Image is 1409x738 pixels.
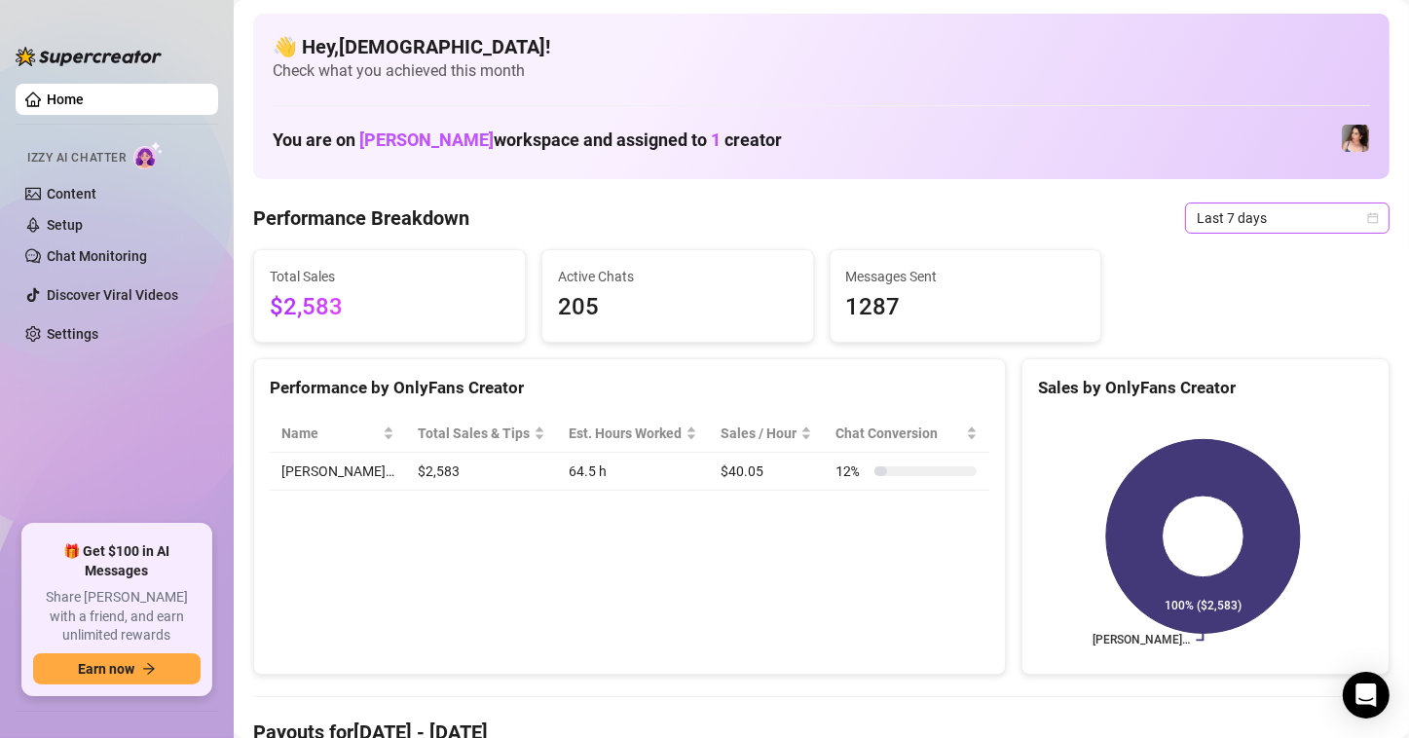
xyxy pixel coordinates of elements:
[558,266,797,287] span: Active Chats
[27,149,126,167] span: Izzy AI Chatter
[1038,375,1373,401] div: Sales by OnlyFans Creator
[33,588,201,646] span: Share [PERSON_NAME] with a friend, and earn unlimited rewards
[1197,203,1378,233] span: Last 7 days
[281,423,379,444] span: Name
[711,129,721,150] span: 1
[406,453,557,491] td: $2,583
[709,415,824,453] th: Sales / Hour
[846,289,1086,326] span: 1287
[418,423,530,444] span: Total Sales & Tips
[270,453,406,491] td: [PERSON_NAME]…
[270,266,509,287] span: Total Sales
[273,60,1370,82] span: Check what you achieved this month
[835,423,961,444] span: Chat Conversion
[47,217,83,233] a: Setup
[846,266,1086,287] span: Messages Sent
[558,289,797,326] span: 205
[1093,634,1190,647] text: [PERSON_NAME]…
[142,662,156,676] span: arrow-right
[721,423,797,444] span: Sales / Hour
[557,453,709,491] td: 64.5 h
[709,453,824,491] td: $40.05
[1367,212,1379,224] span: calendar
[406,415,557,453] th: Total Sales & Tips
[133,141,164,169] img: AI Chatter
[1343,672,1390,719] div: Open Intercom Messenger
[47,92,84,107] a: Home
[270,375,989,401] div: Performance by OnlyFans Creator
[78,661,134,677] span: Earn now
[359,129,494,150] span: [PERSON_NAME]
[47,287,178,303] a: Discover Viral Videos
[16,47,162,66] img: logo-BBDzfeDw.svg
[270,289,509,326] span: $2,583
[835,461,867,482] span: 12 %
[569,423,682,444] div: Est. Hours Worked
[270,415,406,453] th: Name
[47,186,96,202] a: Content
[253,204,469,232] h4: Performance Breakdown
[273,129,782,151] h1: You are on workspace and assigned to creator
[824,415,988,453] th: Chat Conversion
[33,653,201,684] button: Earn nowarrow-right
[33,542,201,580] span: 🎁 Get $100 in AI Messages
[47,326,98,342] a: Settings
[273,33,1370,60] h4: 👋 Hey, [DEMOGRAPHIC_DATA] !
[47,248,147,264] a: Chat Monitoring
[1342,125,1369,152] img: Lauren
